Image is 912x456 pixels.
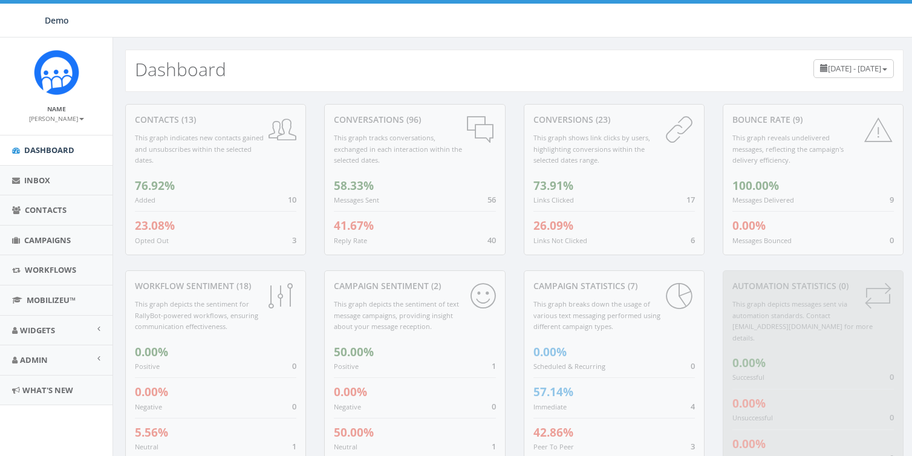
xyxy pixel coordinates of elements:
small: Links Not Clicked [533,236,587,245]
div: conversions [533,114,695,126]
small: Messages Delivered [732,195,794,204]
span: 1 [292,441,296,452]
small: Successful [732,373,764,382]
small: Opted Out [135,236,169,245]
span: 0 [292,360,296,371]
a: [PERSON_NAME] [29,112,84,123]
span: 0.00% [732,436,766,452]
span: Dashboard [24,145,74,155]
span: (23) [593,114,610,125]
span: 26.09% [533,218,573,233]
span: (7) [625,280,637,292]
small: Added [135,195,155,204]
small: This graph reveals undelivered messages, reflecting the campaign's delivery efficiency. [732,133,844,164]
small: Negative [135,402,162,411]
span: Contacts [25,204,67,215]
small: This graph indicates new contacts gained and unsubscribes within the selected dates. [135,133,264,164]
span: 10 [288,194,296,205]
h2: Dashboard [135,59,226,79]
div: contacts [135,114,296,126]
small: Positive [135,362,160,371]
small: This graph tracks conversations, exchanged in each interaction within the selected dates. [334,133,462,164]
span: 0.00% [533,344,567,360]
span: Campaigns [24,235,71,246]
span: 0 [691,360,695,371]
span: 0.00% [334,384,367,400]
span: 0 [492,401,496,412]
span: 1 [492,360,496,371]
small: Peer To Peer [533,442,574,451]
span: 0 [292,401,296,412]
small: Negative [334,402,361,411]
span: (0) [836,280,848,292]
span: What's New [22,385,73,396]
span: 5.56% [135,425,168,440]
small: Neutral [334,442,357,451]
small: Unsuccessful [732,413,773,422]
span: Demo [45,15,69,26]
span: (18) [234,280,251,292]
small: This graph depicts the sentiment for RallyBot-powered workflows, ensuring communication effective... [135,299,258,331]
span: 0 [890,235,894,246]
span: [DATE] - [DATE] [828,63,881,74]
span: (9) [790,114,803,125]
div: Workflow Sentiment [135,280,296,292]
small: Scheduled & Recurring [533,362,605,371]
span: Widgets [20,325,55,336]
span: Workflows [25,264,76,275]
span: 100.00% [732,178,779,194]
small: Positive [334,362,359,371]
div: Automation Statistics [732,280,894,292]
small: This graph depicts the sentiment of text message campaigns, providing insight about your message ... [334,299,459,331]
span: 17 [686,194,695,205]
span: 41.67% [334,218,374,233]
div: conversations [334,114,495,126]
span: 6 [691,235,695,246]
span: 0.00% [135,344,168,360]
span: 40 [487,235,496,246]
small: [PERSON_NAME] [29,114,84,123]
span: 50.00% [334,425,374,440]
span: 3 [292,235,296,246]
div: Campaign Sentiment [334,280,495,292]
span: 73.91% [533,178,573,194]
span: 76.92% [135,178,175,194]
span: 50.00% [334,344,374,360]
small: Name [47,105,66,113]
small: This graph shows link clicks by users, highlighting conversions within the selected dates range. [533,133,650,164]
span: 42.86% [533,425,573,440]
span: 56 [487,194,496,205]
span: 3 [691,441,695,452]
small: Reply Rate [334,236,367,245]
img: Icon_1.png [34,50,79,95]
span: MobilizeU™ [27,295,76,305]
span: 0.00% [732,218,766,233]
small: This graph breaks down the usage of various text messaging performed using different campaign types. [533,299,660,331]
span: 57.14% [533,384,573,400]
small: Immediate [533,402,567,411]
span: 1 [492,441,496,452]
span: (2) [429,280,441,292]
span: 23.08% [135,218,175,233]
span: 9 [890,194,894,205]
span: 0.00% [135,384,168,400]
div: Campaign Statistics [533,280,695,292]
span: (96) [404,114,421,125]
small: Neutral [135,442,158,451]
span: Inbox [24,175,50,186]
span: (13) [179,114,196,125]
span: 4 [691,401,695,412]
small: Links Clicked [533,195,574,204]
span: 0.00% [732,396,766,411]
span: Admin [20,354,48,365]
small: This graph depicts messages sent via automation standards. Contact [EMAIL_ADDRESS][DOMAIN_NAME] f... [732,299,873,342]
small: Messages Sent [334,195,379,204]
span: 58.33% [334,178,374,194]
small: Messages Bounced [732,236,792,245]
div: Bounce Rate [732,114,894,126]
span: 0 [890,371,894,382]
span: 0 [890,412,894,423]
span: 0.00% [732,355,766,371]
